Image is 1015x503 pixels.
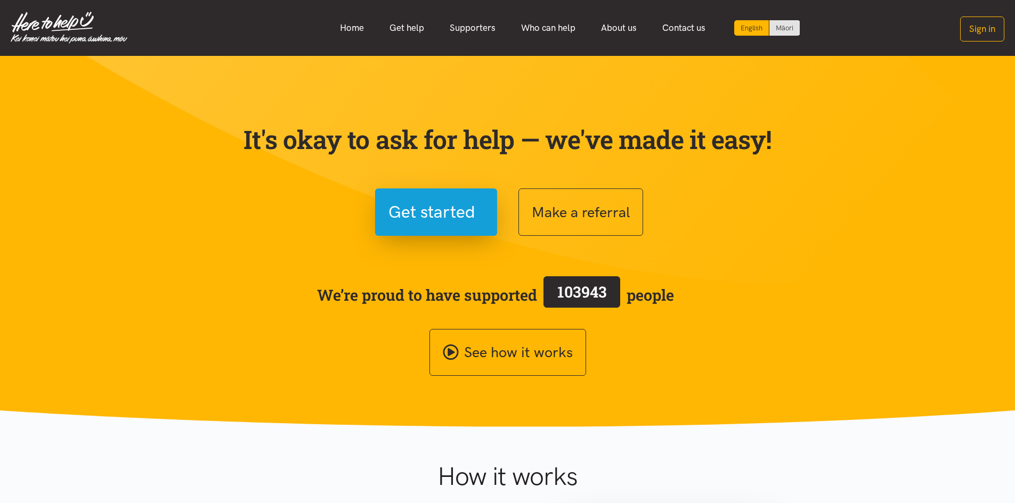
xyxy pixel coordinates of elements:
a: About us [588,17,649,39]
a: Supporters [437,17,508,39]
a: 103943 [537,274,627,316]
a: Home [327,17,377,39]
span: 103943 [557,282,607,302]
span: We’re proud to have supported people [317,274,674,316]
img: Home [11,12,127,44]
span: Get started [388,199,475,226]
a: Get help [377,17,437,39]
a: Contact us [649,17,718,39]
div: Language toggle [734,20,800,36]
button: Get started [375,188,497,236]
a: See how it works [429,329,586,376]
h1: How it works [334,461,681,492]
button: Sign in [960,17,1004,42]
p: It's okay to ask for help — we've made it easy! [241,124,774,155]
button: Make a referral [518,188,643,236]
div: Current language [734,20,769,36]
a: Who can help [508,17,588,39]
a: Switch to Te Reo Māori [769,20,800,36]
